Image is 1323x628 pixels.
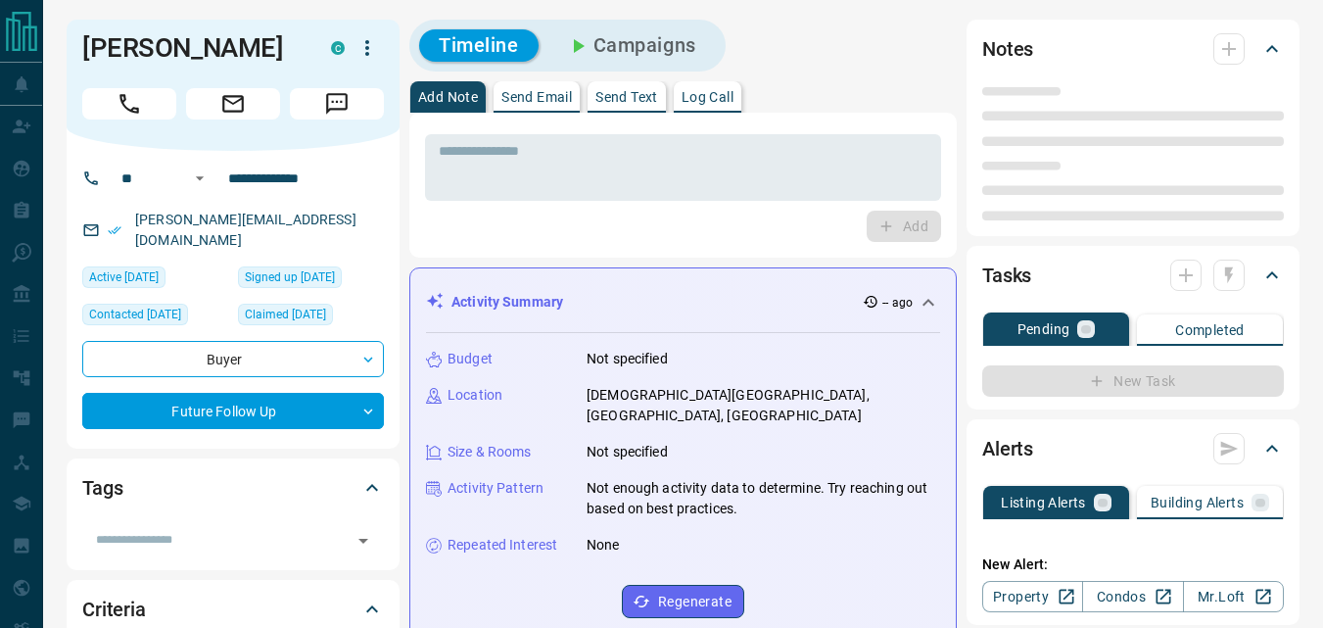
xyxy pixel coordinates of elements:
[1082,581,1183,612] a: Condos
[89,305,181,324] span: Contacted [DATE]
[108,223,121,237] svg: Email Verified
[982,252,1284,299] div: Tasks
[350,527,377,555] button: Open
[982,260,1031,291] h2: Tasks
[135,212,356,248] a: [PERSON_NAME][EMAIL_ADDRESS][DOMAIN_NAME]
[982,555,1284,575] p: New Alert:
[238,266,384,294] div: Mon Sep 15 2025
[426,284,940,320] div: Activity Summary-- ago
[1001,496,1086,509] p: Listing Alerts
[622,585,744,618] button: Regenerate
[82,472,122,504] h2: Tags
[82,393,384,429] div: Future Follow Up
[82,464,384,511] div: Tags
[1151,496,1244,509] p: Building Alerts
[82,594,146,625] h2: Criteria
[448,349,493,369] p: Budget
[418,90,478,104] p: Add Note
[587,385,940,426] p: [DEMOGRAPHIC_DATA][GEOGRAPHIC_DATA], [GEOGRAPHIC_DATA], [GEOGRAPHIC_DATA]
[595,90,658,104] p: Send Text
[587,535,620,556] p: None
[1017,322,1070,336] p: Pending
[982,433,1033,464] h2: Alerts
[82,266,228,294] div: Mon Sep 15 2025
[587,349,668,369] p: Not specified
[448,442,532,462] p: Size & Rooms
[238,304,384,331] div: Mon Sep 15 2025
[82,32,302,64] h1: [PERSON_NAME]
[245,305,326,324] span: Claimed [DATE]
[682,90,733,104] p: Log Call
[331,41,345,55] div: condos.ca
[982,581,1083,612] a: Property
[82,88,176,120] span: Call
[501,90,572,104] p: Send Email
[82,304,228,331] div: Mon Sep 15 2025
[982,425,1284,472] div: Alerts
[448,478,543,499] p: Activity Pattern
[982,25,1284,72] div: Notes
[188,167,212,190] button: Open
[1183,581,1284,612] a: Mr.Loft
[587,442,668,462] p: Not specified
[451,292,563,313] p: Activity Summary
[882,294,913,312] p: -- ago
[546,29,716,62] button: Campaigns
[982,33,1033,65] h2: Notes
[1175,323,1245,337] p: Completed
[245,267,335,287] span: Signed up [DATE]
[290,88,384,120] span: Message
[448,385,502,406] p: Location
[587,478,940,519] p: Not enough activity data to determine. Try reaching out based on best practices.
[186,88,280,120] span: Email
[82,341,384,377] div: Buyer
[448,535,557,556] p: Repeated Interest
[419,29,539,62] button: Timeline
[89,267,159,287] span: Active [DATE]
